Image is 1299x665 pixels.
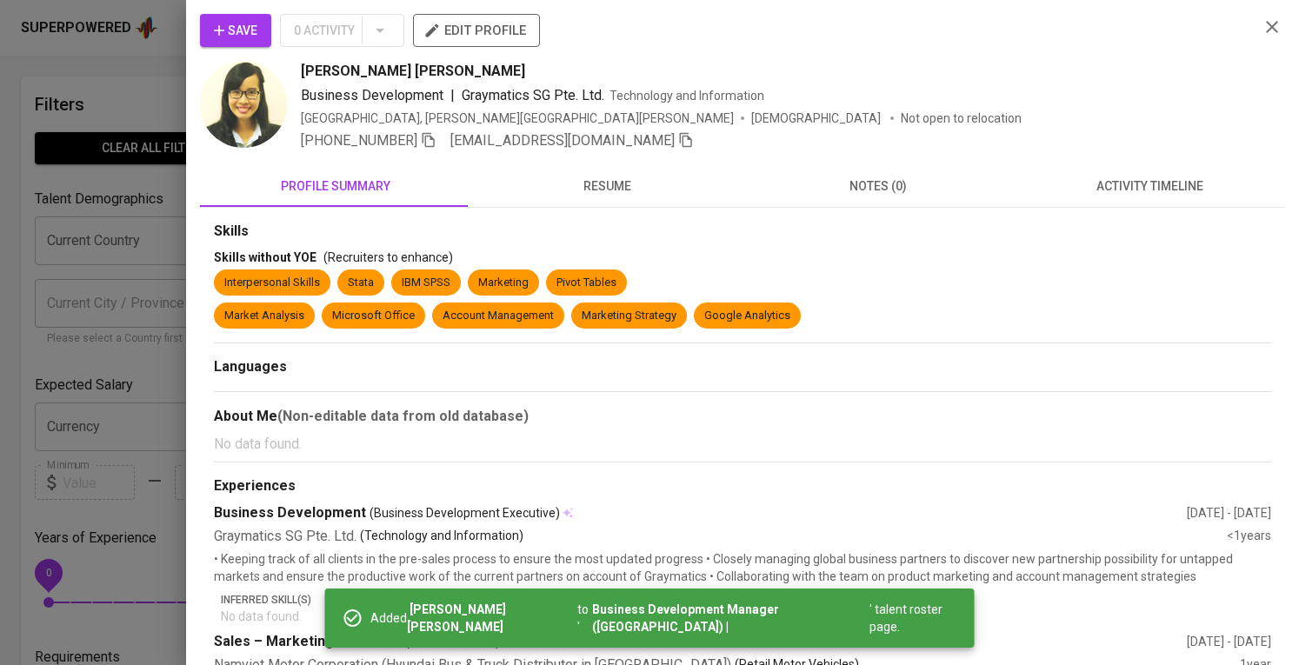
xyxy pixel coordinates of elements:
div: Business Development [214,503,1187,523]
img: 1ef33ab0925ca0aa93a55948efc94969.jpg [200,61,287,148]
span: resume [482,176,732,197]
span: Graymatics SG Pte. Ltd. [462,87,604,103]
b: (Non-editable data from old database) [277,408,529,424]
div: Microsoft Office [332,308,415,324]
p: No data found. [221,608,1271,625]
div: [DATE] - [DATE] [1187,633,1271,650]
div: IBM SPSS [402,275,450,291]
span: [PERSON_NAME] [PERSON_NAME] [301,61,525,82]
div: Added to ' ' talent roster page. [343,594,961,642]
div: Account Management [443,308,554,324]
span: (Business Development Executive) [370,504,560,522]
p: Not open to relocation [901,110,1022,127]
div: <1 years [1227,527,1271,547]
span: [PHONE_NUMBER] [301,132,417,149]
span: (Recruiters to enhance) [323,250,453,264]
div: Google Analytics [704,308,790,324]
div: Marketing Strategy [582,308,676,324]
b: [PERSON_NAME] [PERSON_NAME] [407,601,578,635]
span: Save [214,20,257,42]
p: • Keeping track of all clients in the pre-sales process to ensure the most updated progress • Clo... [214,550,1271,585]
div: [DATE] - [DATE] [1187,504,1271,522]
span: [DEMOGRAPHIC_DATA] [751,110,883,127]
div: Languages [214,357,1271,377]
div: Market Analysis [224,308,304,324]
div: Stata [348,275,374,291]
div: Pivot Tables [556,275,616,291]
p: Inferred Skill(s) [221,592,1271,608]
div: Marketing [478,275,529,291]
span: profile summary [210,176,461,197]
p: No data found. [214,434,1271,455]
span: notes (0) [753,176,1003,197]
div: Sales – Marketing Executive [214,632,1187,652]
div: [GEOGRAPHIC_DATA], [PERSON_NAME][GEOGRAPHIC_DATA][PERSON_NAME] [301,110,734,127]
span: Skills without YOE [214,250,316,264]
div: Graymatics SG Pte. Ltd. [214,527,1227,547]
span: Technology and Information [610,89,764,103]
span: activity timeline [1024,176,1275,197]
div: Interpersonal Skills [224,275,320,291]
button: Save [200,14,271,47]
a: edit profile [413,23,540,37]
b: Business Development Manager ([GEOGRAPHIC_DATA]) | [592,601,870,635]
span: Business Development [301,87,443,103]
span: [EMAIL_ADDRESS][DOMAIN_NAME] [450,132,675,149]
span: edit profile [427,19,526,42]
div: Skills [214,222,1271,242]
div: Experiences [214,476,1271,496]
span: | [450,85,455,106]
p: (Technology and Information) [360,527,523,547]
button: edit profile [413,14,540,47]
div: About Me [214,406,1271,427]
